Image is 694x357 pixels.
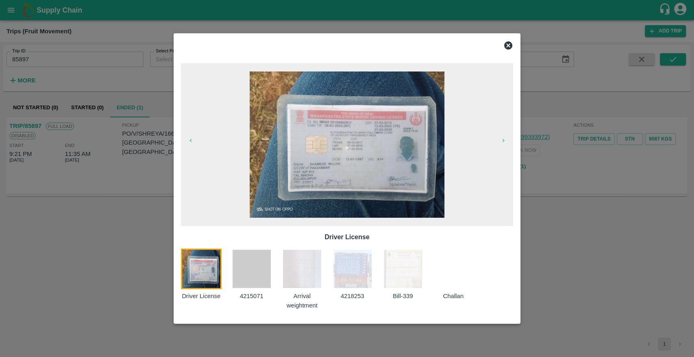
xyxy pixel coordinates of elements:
[332,292,373,301] p: 4218253
[181,249,222,289] img: https://app.vegrow.in/rails/active_storage/blobs/redirect/eyJfcmFpbHMiOnsiZGF0YSI6Mjg5NjI5OCwicHV...
[282,249,322,289] img: https://app.vegrow.in/rails/active_storage/blobs/redirect/eyJfcmFpbHMiOnsiZGF0YSI6Mjg5NjI1MCwicHV...
[282,292,322,310] p: Arrival weightment
[231,292,272,301] p: 4215071
[250,71,445,218] img: https://app.vegrow.in/rails/active_storage/blobs/redirect/eyJfcmFpbHMiOnsiZGF0YSI6Mjg5NjI5OCwicHV...
[187,232,507,242] p: Driver License
[332,249,373,289] img: https://app.vegrow.in/rails/active_storage/blobs/redirect/eyJfcmFpbHMiOnsiZGF0YSI6Mjg5NjI1MSwicHV...
[383,249,423,289] img: https://app.vegrow.in/rails/active_storage/blobs/redirect/eyJfcmFpbHMiOnsiZGF0YSI6Mjk0NzQzMywicHV...
[181,292,222,301] p: Driver License
[231,249,272,289] img: https://app.vegrow.in/rails/active_storage/blobs/redirect/eyJfcmFpbHMiOnsiZGF0YSI6Mjg5MjkzOSwicHV...
[383,292,423,301] p: Bill-339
